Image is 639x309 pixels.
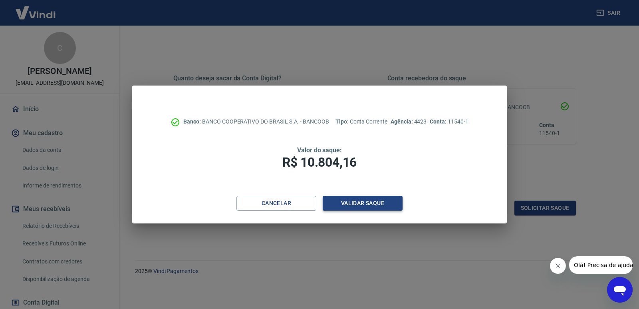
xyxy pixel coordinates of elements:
[297,146,342,154] span: Valor do saque:
[391,118,414,125] span: Agência:
[569,256,633,274] iframe: Mensagem da empresa
[430,118,448,125] span: Conta:
[236,196,316,211] button: Cancelar
[323,196,403,211] button: Validar saque
[5,6,67,12] span: Olá! Precisa de ajuda?
[282,155,357,170] span: R$ 10.804,16
[391,118,427,126] p: 4423
[183,118,329,126] p: BANCO COOPERATIVO DO BRASIL S.A. - BANCOOB
[335,118,350,125] span: Tipo:
[607,277,633,303] iframe: Botão para abrir a janela de mensagens
[335,118,387,126] p: Conta Corrente
[430,118,468,126] p: 11540-1
[183,118,202,125] span: Banco:
[550,258,566,274] iframe: Fechar mensagem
